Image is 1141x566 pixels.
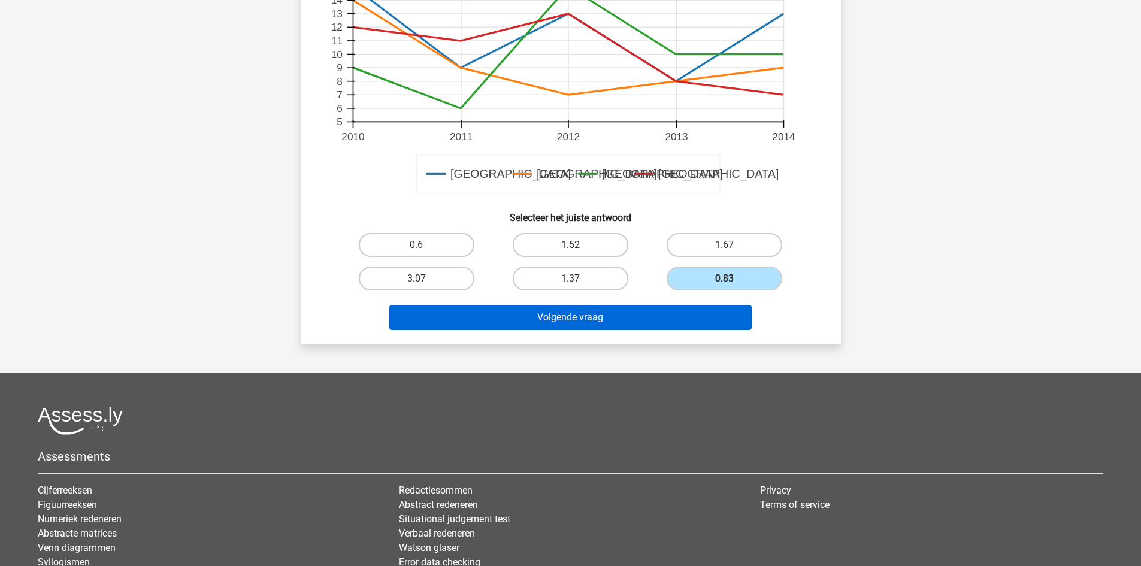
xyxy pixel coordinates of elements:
label: 0.6 [359,233,474,257]
text: 6 [337,102,343,114]
a: Verbaal redeneren [399,528,475,539]
text: 2010 [341,131,364,143]
a: Figuurreeksen [38,499,97,510]
h6: Selecteer het juiste antwoord [320,202,822,223]
a: Watson glaser [399,542,459,553]
text: [GEOGRAPHIC_DATA] [450,168,571,181]
button: Volgende vraag [389,305,752,330]
text: 13 [331,8,342,20]
text: [GEOGRAPHIC_DATA] [658,168,779,181]
text: 2012 [556,131,579,143]
label: 1.67 [667,233,782,257]
text: [GEOGRAPHIC_DATA] [537,168,657,181]
a: Venn diagrammen [38,542,116,553]
a: Terms of service [760,499,830,510]
text: 10 [331,49,342,60]
label: 3.07 [359,267,474,290]
label: 1.37 [513,267,628,290]
img: Assessly logo [38,407,123,435]
a: Situational judgement test [399,513,510,525]
text: 5 [337,116,343,128]
label: 0.83 [667,267,782,290]
h5: Assessments [38,449,1103,464]
text: 8 [337,75,343,87]
a: Privacy [760,485,791,496]
label: 1.52 [513,233,628,257]
text: 12 [331,22,342,34]
a: Numeriek redeneren [38,513,122,525]
text: 2011 [449,131,472,143]
text: 11 [331,35,342,47]
text: 2014 [772,131,795,143]
text: [GEOGRAPHIC_DATA] [602,168,722,181]
a: Redactiesommen [399,485,473,496]
text: 9 [337,62,343,74]
text: 2013 [665,131,688,143]
a: Abstract redeneren [399,499,478,510]
text: 7 [337,89,343,101]
a: Cijferreeksen [38,485,92,496]
a: Abstracte matrices [38,528,117,539]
